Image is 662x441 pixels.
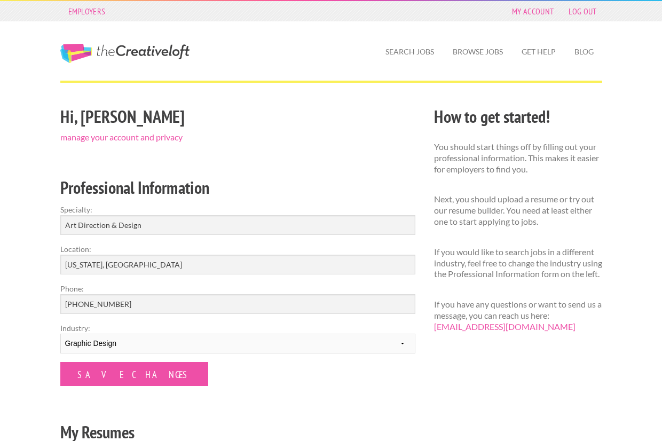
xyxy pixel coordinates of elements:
a: Blog [566,40,602,64]
h2: Hi, [PERSON_NAME] [60,105,415,129]
a: My Account [507,4,559,19]
h2: Professional Information [60,176,415,200]
a: Browse Jobs [444,40,511,64]
a: Employers [63,4,111,19]
label: Location: [60,243,415,255]
a: The Creative Loft [60,44,190,63]
a: manage your account and privacy [60,132,183,142]
input: e.g. New York, NY [60,255,415,274]
a: Search Jobs [377,40,443,64]
a: Get Help [513,40,564,64]
p: If you would like to search jobs in a different industry, feel free to change the industry using ... [434,247,602,280]
p: If you have any questions or want to send us a message, you can reach us here: [434,299,602,332]
p: Next, you should upload a resume or try out our resume builder. You need at least either one to s... [434,194,602,227]
a: [EMAIL_ADDRESS][DOMAIN_NAME] [434,321,576,332]
input: Optional [60,294,415,314]
label: Specialty: [60,204,415,215]
label: Phone: [60,283,415,294]
a: Log Out [563,4,602,19]
h2: How to get started! [434,105,602,129]
input: Save Changes [60,362,208,386]
label: Industry: [60,322,415,334]
p: You should start things off by filling out your professional information. This makes it easier fo... [434,141,602,175]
